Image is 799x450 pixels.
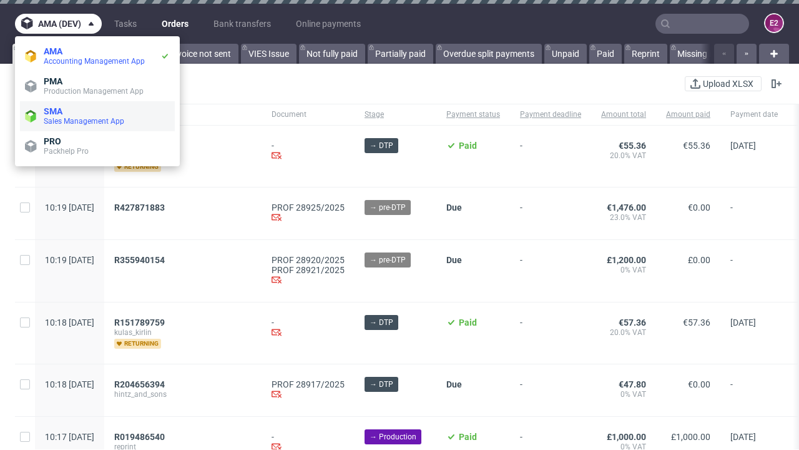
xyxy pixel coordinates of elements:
button: ama (dev) [15,14,102,34]
span: Payment status [446,109,500,120]
span: - [730,202,778,224]
span: €1,476.00 [607,202,646,212]
a: Invoice not sent [162,44,238,64]
div: - [272,141,345,162]
span: €0.00 [688,202,710,212]
span: £0.00 [688,255,710,265]
a: PROF 28917/2025 [272,379,345,389]
span: 20.0% VAT [601,327,646,337]
span: 10:18 [DATE] [45,317,94,327]
a: PROF 28921/2025 [272,265,345,275]
span: €55.36 [683,141,710,151]
span: £1,200.00 [607,255,646,265]
a: Unpaid [544,44,587,64]
span: → DTP [370,317,393,328]
span: - [520,379,581,401]
span: AMA [44,46,62,56]
button: Upload XLSX [685,76,762,91]
a: All [12,44,48,64]
a: Online payments [288,14,368,34]
a: Orders [154,14,196,34]
span: €0.00 [688,379,710,389]
a: Tasks [107,14,144,34]
span: hintz_and_sons [114,389,252,399]
span: Paid [459,141,477,151]
span: PRO [44,136,61,146]
span: Paid [459,432,477,442]
span: Payment date [730,109,778,120]
span: €57.36 [683,317,710,327]
span: - [520,317,581,349]
span: Document [272,109,345,120]
a: Reprint [624,44,667,64]
span: Stage [365,109,426,120]
span: Amount total [601,109,646,120]
span: 23.0% VAT [601,212,646,222]
span: Order ID [114,109,252,120]
figcaption: e2 [765,14,783,32]
span: - [520,255,581,287]
span: R151789759 [114,317,165,327]
a: R204656394 [114,379,167,389]
span: → DTP [370,140,393,151]
span: 10:19 [DATE] [45,255,94,265]
span: R204656394 [114,379,165,389]
span: 0% VAT [601,265,646,275]
a: R355940154 [114,255,167,265]
span: 0% VAT [601,389,646,399]
a: PMAProduction Management App [20,71,175,101]
span: €55.36 [619,141,646,151]
span: R355940154 [114,255,165,265]
span: [DATE] [730,141,756,151]
a: PROF 28925/2025 [272,202,345,212]
span: 10:17 [DATE] [45,432,94,442]
span: returning [114,339,161,349]
a: PROF 28920/2025 [272,255,345,265]
span: [DATE] [730,317,756,327]
a: R151789759 [114,317,167,327]
a: Bank transfers [206,14,278,34]
span: - [520,202,581,224]
span: 10:18 [DATE] [45,379,94,389]
span: [DATE] [730,432,756,442]
span: 20.0% VAT [601,151,646,161]
span: R019486540 [114,432,165,442]
span: ama (dev) [38,19,81,28]
span: Accounting Management App [44,57,145,66]
a: Not fully paid [299,44,365,64]
span: → pre-DTP [370,254,406,266]
span: → pre-DTP [370,202,406,213]
span: Upload XLSX [700,79,756,88]
a: SMASales Management App [20,101,175,131]
a: VIES Issue [241,44,297,64]
a: Paid [589,44,622,64]
a: R427871883 [114,202,167,212]
a: PROPackhelp Pro [20,131,175,161]
span: Packhelp Pro [44,147,89,156]
span: - [730,255,778,287]
span: → DTP [370,379,393,390]
span: kulas_kirlin [114,327,252,337]
span: - [520,141,581,172]
span: Amount paid [666,109,710,120]
a: Overdue split payments [436,44,542,64]
span: £1,000.00 [607,432,646,442]
span: Due [446,379,462,389]
span: Payment deadline [520,109,581,120]
span: Paid [459,317,477,327]
span: Production Management App [44,87,144,96]
a: Partially paid [368,44,433,64]
span: PMA [44,76,62,86]
span: 10:19 [DATE] [45,202,94,212]
span: Sales Management App [44,117,124,126]
span: £1,000.00 [671,432,710,442]
span: Due [446,255,462,265]
span: - [730,379,778,401]
span: €57.36 [619,317,646,327]
span: €47.80 [619,379,646,389]
a: R019486540 [114,432,167,442]
a: Missing invoice [670,44,743,64]
span: returning [114,162,161,172]
span: Due [446,202,462,212]
span: SMA [44,106,62,116]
